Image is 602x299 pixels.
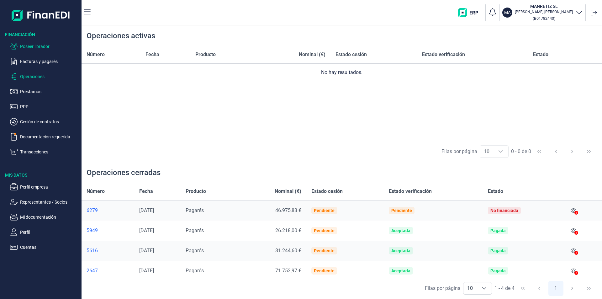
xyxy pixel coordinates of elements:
div: Choose [477,282,492,294]
p: Transacciones [20,148,79,156]
button: Previous Page [548,144,563,159]
div: No financiada [490,208,518,213]
a: 5949 [87,227,129,234]
div: [DATE] [139,207,176,214]
small: Copiar cif [533,16,555,21]
div: Choose [493,146,508,158]
button: First Page [515,281,530,296]
span: Estado [488,188,503,195]
button: Next Page [565,144,580,159]
h3: MANRETIZ SL [515,3,573,9]
p: Mi documentación [20,213,79,221]
p: Cuentas [20,243,79,251]
p: Operaciones [20,73,79,80]
span: Estado verificación [389,188,432,195]
div: Aceptada [391,248,410,253]
a: 6279 [87,207,129,214]
span: 10 [463,282,477,294]
p: Representantes / Socios [20,198,79,206]
span: Número [87,188,105,195]
span: 46.975,83 € [275,207,301,213]
div: Filas por página [441,148,477,155]
p: [PERSON_NAME] [PERSON_NAME] [515,9,573,14]
p: Perfil [20,228,79,236]
span: Pagarés [186,248,204,254]
p: Perfil empresa [20,183,79,191]
p: Poseer librador [20,43,79,50]
span: Fecha [139,188,153,195]
button: Perfil [10,228,79,236]
span: Pagarés [186,207,204,213]
button: PPP [10,103,79,110]
div: Pagada [490,248,506,253]
span: Estado verificación [422,51,465,58]
button: Transacciones [10,148,79,156]
button: Poseer librador [10,43,79,50]
span: 71.752,97 € [275,268,301,274]
p: Documentación requerida [20,133,79,141]
button: Previous Page [532,281,547,296]
a: 2647 [87,268,129,274]
p: Préstamos [20,88,79,95]
button: First Page [532,144,547,159]
span: Estado [533,51,548,58]
span: Estado cesión [335,51,367,58]
button: MAMANRETIZ SL[PERSON_NAME] [PERSON_NAME](B01782440) [502,3,583,22]
button: Next Page [565,281,580,296]
button: Cesión de contratos [10,118,79,125]
div: [DATE] [139,248,176,254]
div: Aceptada [391,228,410,233]
span: Nominal (€) [275,188,301,195]
button: Documentación requerida [10,133,79,141]
span: Estado cesión [311,188,343,195]
div: Pendiente [314,208,335,213]
div: Pendiente [314,268,335,273]
span: 0 - 0 de 0 [511,149,531,154]
button: Mi documentación [10,213,79,221]
div: [DATE] [139,268,176,274]
span: Pagarés [186,268,204,274]
div: Pagada [490,268,506,273]
span: 26.218,00 € [275,227,301,233]
button: Last Page [581,144,596,159]
div: Aceptada [391,268,410,273]
span: Nominal (€) [299,51,325,58]
div: Pendiente [391,208,412,213]
span: Fecha [145,51,159,58]
p: Facturas y pagarés [20,58,79,65]
span: Pagarés [186,227,204,233]
p: Cesión de contratos [20,118,79,125]
button: Cuentas [10,243,79,251]
button: Representantes / Socios [10,198,79,206]
button: Perfil empresa [10,183,79,191]
button: Operaciones [10,73,79,80]
span: Producto [186,188,206,195]
button: Préstamos [10,88,79,95]
button: Page 1 [548,281,563,296]
div: Pendiente [314,248,335,253]
div: Pagada [490,228,506,233]
button: Facturas y pagarés [10,58,79,65]
img: erp [458,8,483,17]
div: Pendiente [314,228,335,233]
img: Logo de aplicación [12,5,70,25]
span: Número [87,51,105,58]
span: Producto [195,51,216,58]
span: 1 - 4 de 4 [494,286,515,291]
div: No hay resultados. [87,69,597,76]
span: 31.244,60 € [275,248,301,254]
a: 5616 [87,248,129,254]
div: Operaciones cerradas [87,168,161,178]
div: Filas por página [425,285,461,292]
p: MA [504,9,511,16]
p: PPP [20,103,79,110]
div: Operaciones activas [87,31,155,41]
div: [DATE] [139,227,176,234]
button: Last Page [581,281,596,296]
